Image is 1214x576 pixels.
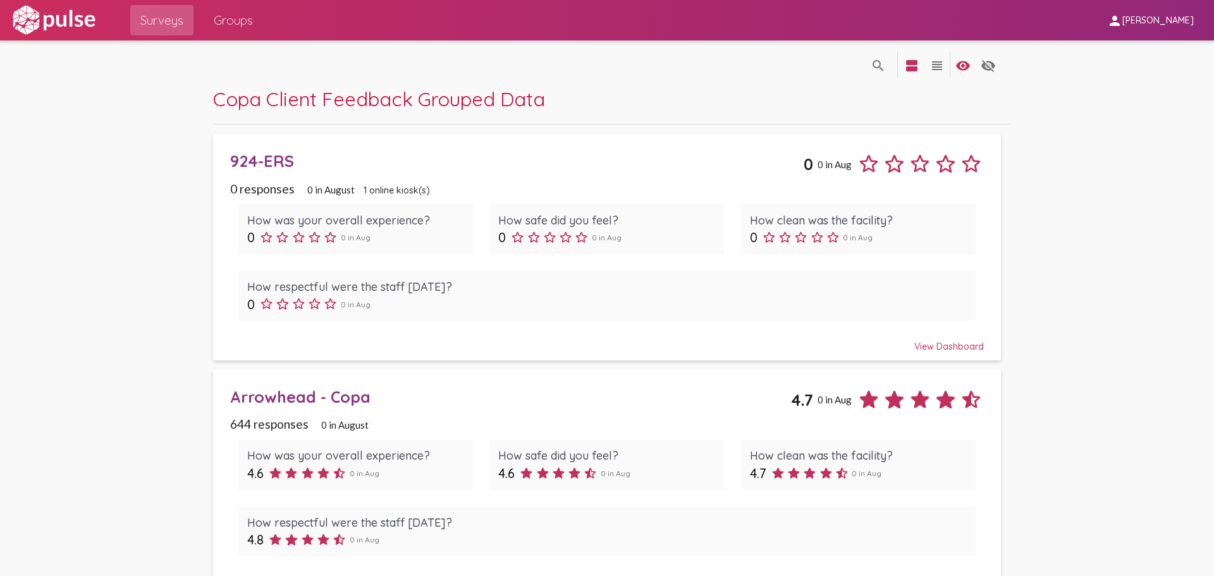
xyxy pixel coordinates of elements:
button: language [866,52,891,77]
span: Copa Client Feedback Grouped Data [213,87,545,111]
div: View Dashboard [230,329,984,352]
span: 0 [498,230,506,245]
mat-icon: person [1107,13,1122,28]
mat-icon: language [871,58,886,73]
span: 0 in Aug [341,233,371,242]
span: 0 in Aug [852,469,881,478]
span: 644 responses [230,417,309,431]
div: How respectful were the staff [DATE]? [247,515,967,530]
button: language [924,52,950,77]
img: white-logo.svg [10,4,97,36]
span: Surveys [140,9,183,32]
span: 0 in August [307,184,355,195]
span: 4.7 [750,465,766,481]
div: Arrowhead - Copa [230,387,791,407]
button: language [976,52,1001,77]
span: 0 [804,154,813,174]
mat-icon: language [955,58,971,73]
a: 924-ERS00 in Aug0 responses0 in August1 online kiosk(s)How was your overall experience?00 in AugH... [213,133,1001,360]
div: How clean was the facility? [750,213,967,228]
span: 0 in Aug [350,535,379,544]
mat-icon: language [904,58,919,73]
span: 4.7 [791,390,813,410]
div: How safe did you feel? [498,213,715,228]
button: language [899,52,924,77]
span: 0 in Aug [843,233,873,242]
div: How was your overall experience? [247,213,464,228]
mat-icon: language [981,58,996,73]
mat-icon: language [929,58,945,73]
a: Surveys [130,5,193,35]
a: Groups [204,5,263,35]
div: How was your overall experience? [247,448,464,463]
span: 0 [247,230,255,245]
span: 0 in August [321,419,369,431]
div: How respectful were the staff [DATE]? [247,279,967,294]
span: 0 in Aug [818,394,852,405]
span: [PERSON_NAME] [1122,15,1194,27]
span: 0 [247,297,255,312]
span: 4.6 [498,465,515,481]
div: How clean was the facility? [750,448,967,463]
span: 4.6 [247,465,264,481]
span: 0 in Aug [601,469,630,478]
span: 1 online kiosk(s) [364,185,430,196]
button: language [950,52,976,77]
span: 0 in Aug [341,300,371,309]
div: 924-ERS [230,151,804,171]
span: 0 responses [230,181,295,196]
span: 0 in Aug [818,159,852,170]
span: 0 in Aug [592,233,622,242]
span: Groups [214,9,253,32]
button: [PERSON_NAME] [1097,8,1204,32]
div: How safe did you feel? [498,448,715,463]
span: 0 in Aug [350,469,379,478]
span: 0 [750,230,757,245]
span: 4.8 [247,532,264,548]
